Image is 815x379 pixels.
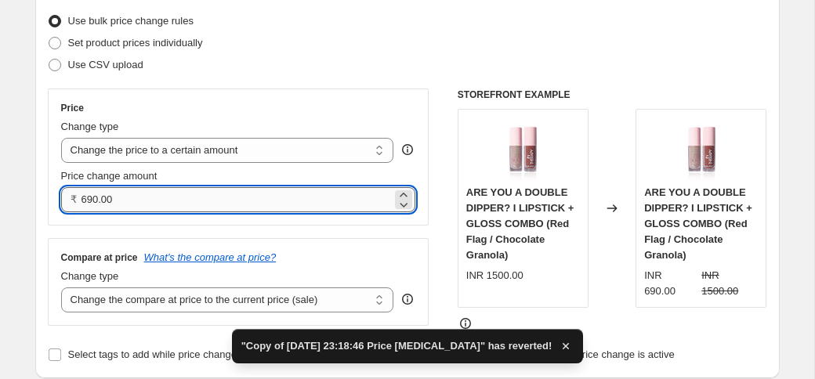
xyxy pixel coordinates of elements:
[61,121,119,132] span: Change type
[144,251,277,263] button: What's the compare at price?
[400,291,415,307] div: help
[68,37,203,49] span: Set product prices individually
[491,117,554,180] img: g_l_80x.jpg
[644,186,752,261] span: ARE YOU A DOUBLE DIPPER? I LIPSTICK + GLOSS COMBO (Red Flag / Chocolate Granola)
[71,193,77,205] span: ₹
[68,59,143,70] span: Use CSV upload
[61,102,84,114] h3: Price
[68,15,194,27] span: Use bulk price change rules
[241,338,552,354] span: "Copy of [DATE] 23:18:46 Price [MEDICAL_DATA]" has reverted!
[466,186,574,261] span: ARE YOU A DOUBLE DIPPER? I LIPSTICK + GLOSS COMBO (Red Flag / Chocolate Granola)
[61,270,119,282] span: Change type
[644,268,695,299] div: INR 690.00
[81,187,393,212] input: 80.00
[701,268,758,299] strike: INR 1500.00
[670,117,733,180] img: g_l_80x.jpg
[68,348,277,360] span: Select tags to add while price change is active
[400,142,415,157] div: help
[61,170,158,182] span: Price change amount
[458,88,767,101] h6: STOREFRONT EXAMPLE
[466,268,523,283] div: INR 1500.00
[61,251,138,264] h3: Compare at price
